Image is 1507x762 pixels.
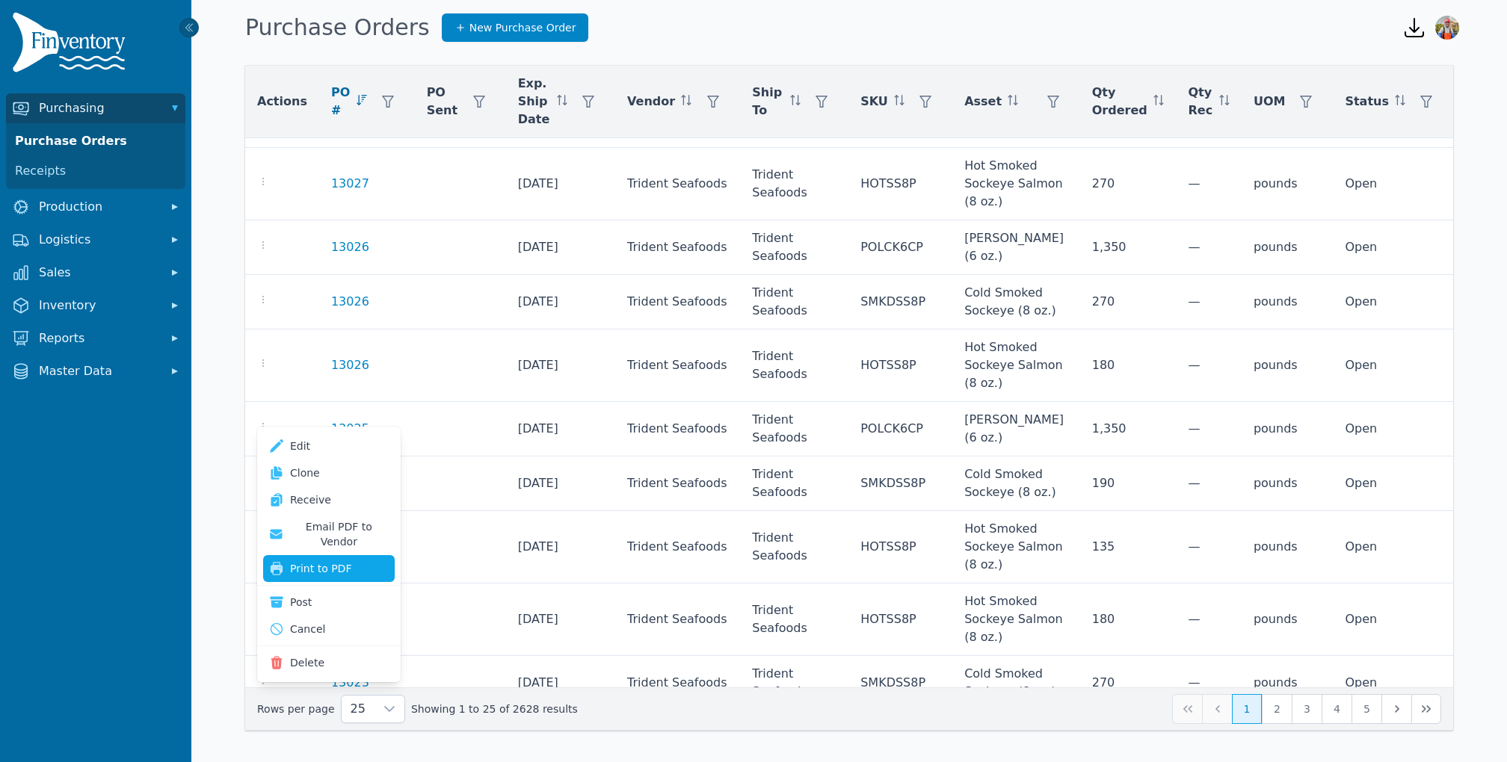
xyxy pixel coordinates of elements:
td: Trident Seafoods [740,656,848,710]
td: Trident Seafoods [740,275,848,329]
span: Inventory [39,297,158,315]
td: 270 [1080,148,1177,220]
td: — [1176,220,1241,275]
td: [PERSON_NAME] (6 oz.) [952,220,1080,275]
td: [DATE] [506,656,615,710]
td: Open [1333,402,1453,456]
td: Open [1333,656,1453,710]
td: — [1176,402,1241,456]
td: [DATE] [506,511,615,583]
td: Open [1333,220,1453,275]
td: Trident Seafoods [615,275,740,329]
h1: Purchase Orders [245,14,430,41]
button: Inventory [6,291,185,320]
td: — [1176,583,1241,656]
button: Master Data [6,356,185,386]
td: 180 [1080,329,1177,402]
span: Ship To [752,84,784,120]
button: Page 1 [1232,694,1262,724]
td: Trident Seafoods [615,456,740,511]
td: Trident Seafoods [615,656,740,710]
td: — [1176,656,1241,710]
td: Cold Smoked Sockeye (8 oz.) [952,456,1080,511]
td: Cold Smoked Sockeye (8 oz.) [952,656,1080,710]
button: Page 5 [1352,694,1381,724]
button: Post [263,589,395,616]
td: pounds [1242,275,1334,329]
td: [DATE] [506,456,615,511]
td: Trident Seafoods [740,583,848,656]
span: Production [39,198,158,216]
td: — [1176,456,1241,511]
td: pounds [1242,148,1334,220]
button: Last Page [1411,694,1441,724]
td: Trident Seafoods [615,148,740,220]
td: HOTSS8P [848,583,952,656]
td: — [1176,275,1241,329]
td: — [1176,511,1241,583]
td: [DATE] [506,329,615,402]
span: New Purchase Order [469,20,576,35]
span: Status [1345,93,1389,111]
td: Hot Smoked Sockeye Salmon (8 oz.) [952,511,1080,583]
a: 13023 [331,674,369,692]
td: 135 [1080,511,1177,583]
button: Page 3 [1292,694,1322,724]
span: Vendor [627,93,675,111]
td: [DATE] [506,583,615,656]
button: Purchasing [6,93,185,123]
td: Trident Seafoods [615,220,740,275]
td: Hot Smoked Sockeye Salmon (8 oz.) [952,583,1080,656]
span: Actions [257,93,307,111]
img: Sera Wheeler [1435,16,1459,40]
button: Page 4 [1322,694,1352,724]
td: — [1176,329,1241,402]
td: HOTSS8P [848,148,952,220]
button: Delete [263,649,395,676]
td: [PERSON_NAME] (6 oz.) [952,402,1080,456]
td: pounds [1242,329,1334,402]
td: [DATE] [506,275,615,329]
img: Finventory [12,12,132,78]
span: Asset [964,93,1002,111]
td: 270 [1080,275,1177,329]
span: UOM [1254,93,1286,111]
span: Qty Ordered [1092,84,1148,120]
a: Receive [263,486,395,513]
td: Hot Smoked Sockeye Salmon (8 oz.) [952,329,1080,402]
span: PO Sent [427,84,458,120]
span: Sales [39,264,158,282]
td: 270 [1080,656,1177,710]
button: Email PDF to Vendor [263,513,395,555]
td: 1,350 [1080,220,1177,275]
button: Sales [6,258,185,288]
span: Qty Rec [1188,84,1212,120]
td: pounds [1242,511,1334,583]
a: 13026 [331,293,369,311]
td: Open [1333,148,1453,220]
td: HOTSS8P [848,329,952,402]
td: pounds [1242,220,1334,275]
td: POLCK6CP [848,402,952,456]
td: POLCK6CP [848,220,952,275]
button: Reports [6,323,185,353]
td: SMKDSS8P [848,456,952,511]
td: Hot Smoked Sockeye Salmon (8 oz.) [952,148,1080,220]
a: Edit [263,433,395,459]
a: Receipts [9,156,182,186]
span: SKU [860,93,888,111]
td: pounds [1242,402,1334,456]
td: Trident Seafoods [740,402,848,456]
button: Logistics [6,225,185,255]
td: [DATE] [506,402,615,456]
span: Logistics [39,231,158,249]
a: Purchase Orders [9,126,182,156]
td: pounds [1242,456,1334,511]
td: pounds [1242,583,1334,656]
a: Clone [263,459,395,486]
td: Open [1333,456,1453,511]
a: 13026 [331,356,369,374]
span: Showing 1 to 25 of 2628 results [411,701,578,716]
td: Trident Seafoods [615,583,740,656]
span: Rows per page [342,696,375,722]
